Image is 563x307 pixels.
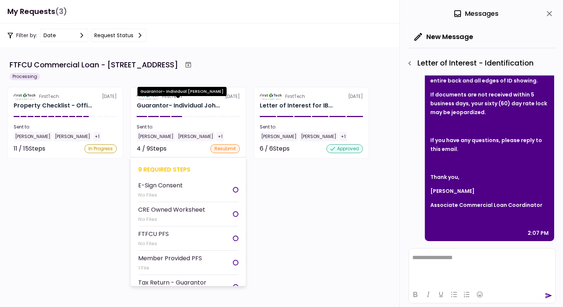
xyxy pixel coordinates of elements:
[39,93,59,100] div: FirstTech
[182,58,195,71] button: Archive workflow
[137,101,220,110] div: Guarantor- Individual Johnny Ganim
[430,187,549,195] p: [PERSON_NAME]
[137,124,240,130] div: Sent to:
[137,93,240,100] div: [DATE]
[138,229,169,239] div: FTFCU PFS
[10,59,178,70] div: FTFCU Commercial Loan - [STREET_ADDRESS]
[216,132,224,141] div: +1
[210,144,240,153] div: resubmit
[260,132,298,141] div: [PERSON_NAME]
[14,144,45,153] div: 11 / 15 Steps
[409,289,422,300] button: Bold
[435,289,447,300] button: Underline
[403,57,556,70] div: Letter of Interest - Identification
[93,132,101,141] div: +1
[138,165,238,174] div: 9 required steps
[409,248,555,286] iframe: Rich Text Area
[430,90,549,117] p: If documents are not received within 5 business days, your sixty (60) day rate lock may be jeopar...
[138,240,169,247] div: No Files
[40,29,88,42] button: date
[543,7,556,20] button: close
[430,173,549,181] p: Thank you,
[461,289,473,300] button: Numbered list
[422,289,434,300] button: Italic
[137,144,167,153] div: 4 / 9 Steps
[91,29,146,42] button: Request status
[409,27,479,46] button: New Message
[326,144,363,153] div: approved
[430,136,549,153] p: If you have any questions, please reply to this email.
[55,4,67,19] span: (3)
[137,93,159,100] img: Partner logo
[10,73,40,80] div: Processing
[339,132,347,141] div: +1
[260,124,363,130] div: Sent to:
[138,264,202,272] div: 1 File
[53,132,92,141] div: [PERSON_NAME]
[138,205,205,214] div: CRE Owned Worksheet
[448,289,460,300] button: Bullet list
[43,31,56,39] div: date
[260,144,290,153] div: 6 / 6 Steps
[260,101,333,110] div: Letter of Interest for IBNI Investments, LLC 6 Uvalde Road Houston TX
[176,132,215,141] div: [PERSON_NAME]
[138,278,206,287] div: Tax Return - Guarantor
[84,144,117,153] div: In Progress
[138,181,183,190] div: E-Sign Consent
[14,93,36,100] img: Partner logo
[473,289,486,300] button: Emojis
[14,124,117,130] div: Sent to:
[430,201,549,209] p: Associate Commercial Loan Coordinator
[137,87,227,96] div: Guarantor- Individual [PERSON_NAME]
[260,93,363,100] div: [DATE]
[7,4,67,19] h1: My Requests
[528,229,549,237] div: 2:07 PM
[14,101,92,110] div: Property Checklist - Office Retail 16 Uvalde Road
[138,216,205,223] div: No Files
[285,93,305,100] div: FirstTech
[138,254,202,263] div: Member Provided PFS
[137,132,175,141] div: [PERSON_NAME]
[7,29,146,42] div: Filter by:
[260,93,282,100] img: Partner logo
[14,132,52,141] div: [PERSON_NAME]
[14,93,117,100] div: [DATE]
[453,8,499,19] div: Messages
[300,132,338,141] div: [PERSON_NAME]
[545,292,552,299] button: send
[138,191,183,199] div: No Files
